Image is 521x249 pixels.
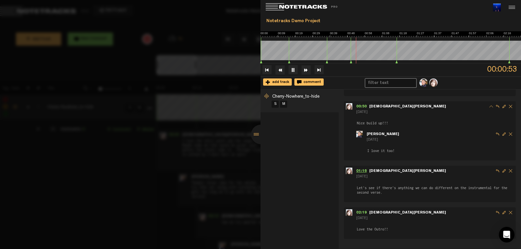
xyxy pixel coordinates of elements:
span: [DEMOGRAPHIC_DATA][PERSON_NAME] [369,211,446,215]
span: Nice build up!!! [356,120,389,126]
span: Love the Outro!! [356,227,389,232]
span: thread [488,103,494,110]
img: logo_white.svg [266,3,344,11]
input: filter text [365,79,410,87]
span: [PERSON_NAME] [367,132,399,136]
span: Delete comment [507,209,514,216]
span: Cherry-Nowhere_to-hide [272,94,319,99]
img: Kristen_Hall_60.jpg [346,168,352,174]
span: Reply to comment [494,168,501,174]
img: Mike_Hamilton.jpg [356,131,363,137]
span: 00:00:53 [487,63,521,76]
span: Let's see if there's anything we can do different on the instrumental for the second verse. [356,185,514,195]
span: Delete comment [507,103,514,110]
a: M [280,101,287,108]
img: Kristen_Hall_60.jpg [346,209,352,216]
span: [DEMOGRAPHIC_DATA][PERSON_NAME] [369,105,446,109]
span: 00:50 [356,105,369,109]
span: [DATE] [356,110,368,114]
div: Notetracks Demo Project [263,16,518,27]
img: Kristen_Hall_60.jpg [429,78,438,88]
span: 02:19 [356,211,369,215]
img: ruler [260,31,521,37]
span: add track [270,80,289,84]
span: comment [302,80,321,84]
span: Edit comment [501,209,507,216]
span: Reply to comment [494,103,501,110]
span: Delete comment [507,168,514,174]
span: Edit comment [501,168,507,174]
div: comment [294,78,324,86]
span: [DATE] [356,216,368,220]
span: [DATE] [367,138,378,142]
img: Mike_Hamilton.jpg [419,78,429,88]
span: I love it too! [367,148,395,153]
span: [DATE] [356,175,368,179]
img: ACg8ocJUT6kV_waIMCisfa33qoNl97Z1ANGPeJTI6SDXkWqbpxMpHoQ=s96-c [493,4,501,11]
li: {{ collab.name_first }} {{ collab.name_last }} [419,78,429,88]
li: {{ collab.name_first }} {{ collab.name_last }} [429,78,438,88]
span: Reply to comment [494,209,501,216]
span: [DEMOGRAPHIC_DATA][PERSON_NAME] [369,169,446,173]
div: Open Intercom Messenger [499,227,514,242]
span: Edit comment [501,103,507,110]
span: Delete comment [507,131,514,137]
span: 01:16 [356,169,369,173]
div: add track [263,78,292,86]
span: Edit comment [501,131,507,137]
a: S [272,101,279,108]
img: Kristen_Hall_60.jpg [346,103,352,110]
span: Reply to comment [494,131,501,137]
